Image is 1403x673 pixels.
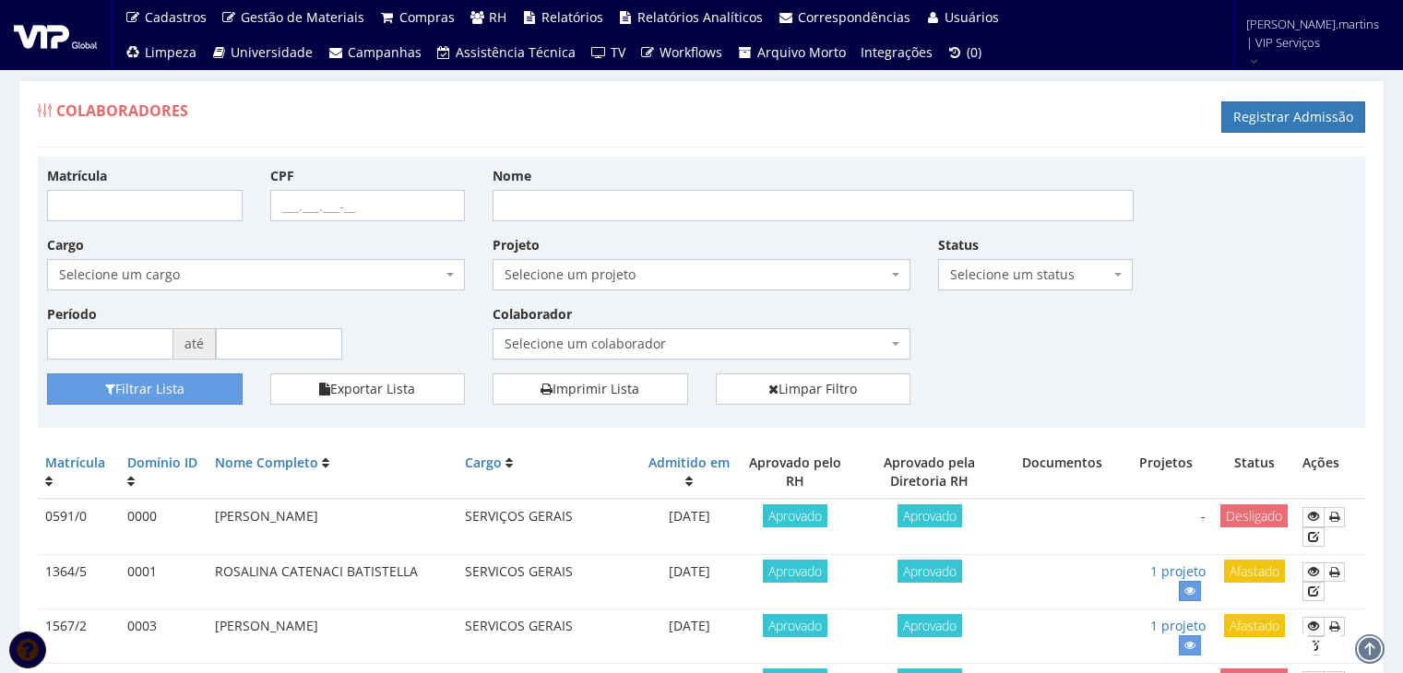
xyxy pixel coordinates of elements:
label: Cargo [47,236,84,254]
td: - [1118,499,1213,554]
span: Cadastros [145,8,207,26]
th: Aprovado pela Diretoria RH [851,446,1007,499]
td: 1364/5 [38,554,120,608]
td: SERVIÇOS GERAIS [458,499,641,554]
a: Nome Completo [215,454,318,471]
th: Projetos [1118,446,1213,499]
td: ROSALINA CATENACI BATISTELLA [208,554,458,608]
td: [DATE] [641,608,738,663]
td: 0591/0 [38,499,120,554]
span: Aprovado [898,560,962,583]
span: Aprovado [763,614,827,637]
th: Documentos [1007,446,1118,499]
label: CPF [270,167,294,185]
a: TV [583,35,633,70]
a: Campanhas [320,35,429,70]
span: Aprovado [763,560,827,583]
a: 1 projeto [1150,562,1206,580]
label: Nome [493,167,531,185]
span: Relatórios [541,8,603,26]
span: TV [611,43,625,61]
span: até [173,328,216,360]
label: Projeto [493,236,540,254]
button: Filtrar Lista [47,373,243,405]
a: Registrar Admissão [1221,101,1365,133]
td: [PERSON_NAME] [208,608,458,663]
a: Integrações [853,35,940,70]
a: (0) [940,35,990,70]
td: 0000 [120,499,208,554]
span: Colaboradores [56,100,188,121]
span: Correspondências [798,8,910,26]
span: Compras [399,8,455,26]
span: RH [489,8,506,26]
span: Aprovado [763,504,827,527]
a: Cargo [465,454,502,471]
span: Selecione um colaborador [505,335,887,353]
button: Exportar Lista [270,373,466,405]
td: SERVICOS GERAIS [458,608,641,663]
td: 0003 [120,608,208,663]
a: Universidade [204,35,321,70]
span: Selecione um projeto [505,266,887,284]
span: Selecione um status [938,259,1134,290]
a: Limpeza [117,35,204,70]
span: Universidade [231,43,313,61]
label: Matrícula [47,167,107,185]
span: Campanhas [348,43,422,61]
span: (0) [967,43,981,61]
td: 0001 [120,554,208,608]
td: [DATE] [641,499,738,554]
span: Gestão de Materiais [241,8,364,26]
span: Selecione um status [950,266,1111,284]
span: Arquivo Morto [757,43,846,61]
span: Selecione um projeto [493,259,910,290]
a: Imprimir Lista [493,373,688,405]
a: Assistência Técnica [429,35,584,70]
a: Arquivo Morto [730,35,853,70]
a: Admitido em [648,454,730,471]
span: Usuários [945,8,999,26]
a: 1 projeto [1150,617,1206,634]
th: Status [1213,446,1295,499]
td: SERVICOS GERAIS [458,554,641,608]
span: Aprovado [898,504,962,527]
label: Status [938,236,979,254]
span: Aprovado [898,614,962,637]
span: Relatórios Analíticos [637,8,763,26]
th: Aprovado pelo RH [738,446,852,499]
label: Colaborador [493,305,572,324]
input: ___.___.___-__ [270,190,466,221]
span: Afastado [1224,560,1285,583]
a: Workflows [633,35,731,70]
td: 1567/2 [38,608,120,663]
label: Período [47,305,97,324]
span: Limpeza [145,43,196,61]
a: Limpar Filtro [716,373,911,405]
span: Desligado [1220,504,1288,527]
a: Matrícula [45,454,105,471]
span: Selecione um colaborador [493,328,910,360]
span: Afastado [1224,614,1285,637]
img: logo [14,21,97,49]
span: [PERSON_NAME].martins | VIP Serviços [1246,15,1379,52]
span: Integrações [861,43,933,61]
td: [PERSON_NAME] [208,499,458,554]
td: [DATE] [641,554,738,608]
th: Ações [1295,446,1365,499]
span: Workflows [660,43,722,61]
span: Assistência Técnica [456,43,576,61]
span: Selecione um cargo [47,259,465,290]
a: Domínio ID [127,454,197,471]
span: Selecione um cargo [59,266,442,284]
